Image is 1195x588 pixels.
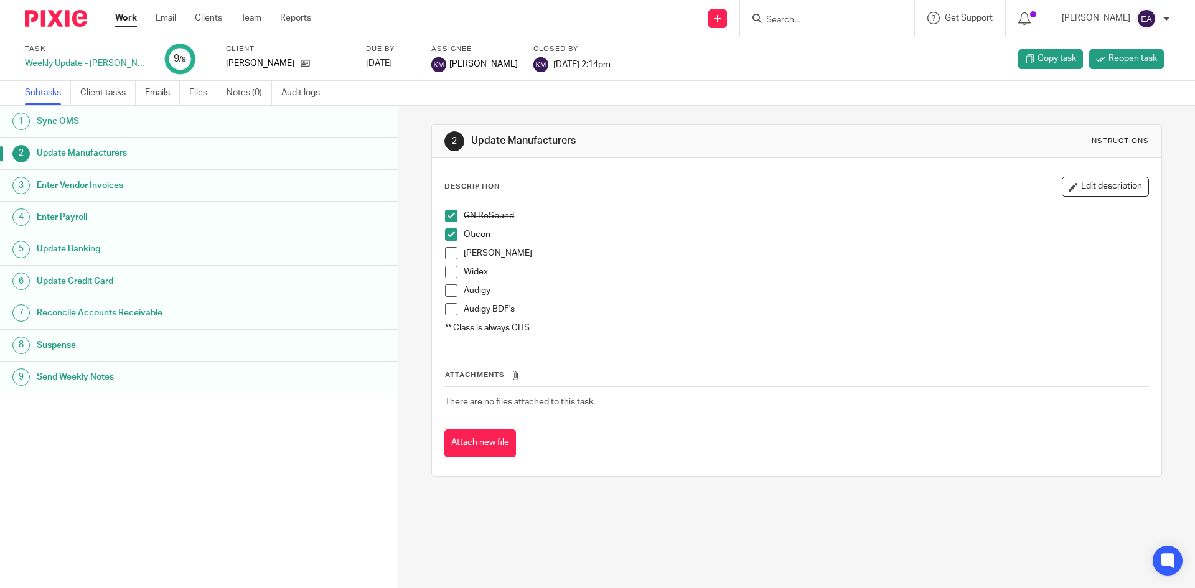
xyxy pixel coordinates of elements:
p: Description [444,182,500,192]
span: [DATE] 2:14pm [553,60,611,68]
a: Copy task [1018,49,1083,69]
img: Pixie [25,10,87,27]
button: Attach new file [444,429,516,457]
div: 2 [12,145,30,162]
h1: Sync OMS [37,112,269,131]
div: Weekly Update - [PERSON_NAME] [25,57,149,70]
div: 7 [12,304,30,322]
h1: Update Manufacturers [37,144,269,162]
h1: Reconcile Accounts Receivable [37,304,269,322]
a: Files [189,81,217,105]
div: 4 [12,208,30,226]
span: Copy task [1038,52,1076,65]
div: Instructions [1089,136,1149,146]
small: /9 [179,56,186,63]
a: Client tasks [80,81,136,105]
p: Audigy BDF's [464,303,1148,315]
button: Edit description [1062,177,1149,197]
p: GN ReSound [464,210,1148,222]
h1: Update Banking [37,240,269,258]
div: 2 [444,131,464,151]
a: Reports [280,12,311,24]
div: [DATE] [366,57,416,70]
h1: Update Credit Card [37,272,269,291]
a: Audit logs [281,81,329,105]
label: Assignee [431,44,518,54]
p: Widex [464,266,1148,278]
h1: Suspense [37,336,269,355]
span: Reopen task [1108,52,1157,65]
p: [PERSON_NAME] [1062,12,1130,24]
p: [PERSON_NAME] [226,57,294,70]
a: Notes (0) [227,81,272,105]
div: 5 [12,241,30,258]
label: Closed by [533,44,611,54]
a: Emails [145,81,180,105]
span: [PERSON_NAME] [449,58,518,70]
div: 9 [174,52,186,66]
p: Audigy [464,284,1148,297]
a: Email [156,12,176,24]
a: Subtasks [25,81,71,105]
a: Reopen task [1089,49,1164,69]
a: Work [115,12,137,24]
span: Attachments [445,371,505,378]
span: There are no files attached to this task. [445,398,595,406]
label: Client [226,44,350,54]
div: 6 [12,273,30,290]
p: ** Class is always CHS [445,322,1148,334]
h1: Enter Vendor Invoices [37,176,269,195]
h1: Update Manufacturers [471,134,823,147]
label: Task [25,44,149,54]
div: 8 [12,337,30,354]
h1: Send Weekly Notes [37,368,269,386]
img: svg%3E [533,57,548,72]
div: 1 [12,113,30,130]
img: svg%3E [1136,9,1156,29]
span: Get Support [945,14,993,22]
img: svg%3E [431,57,446,72]
p: Oticon [464,228,1148,241]
div: 9 [12,368,30,386]
a: Clients [195,12,222,24]
h1: Enter Payroll [37,208,269,226]
div: 3 [12,177,30,194]
p: [PERSON_NAME] [464,247,1148,259]
label: Due by [366,44,416,54]
input: Search [765,15,877,26]
a: Team [241,12,261,24]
